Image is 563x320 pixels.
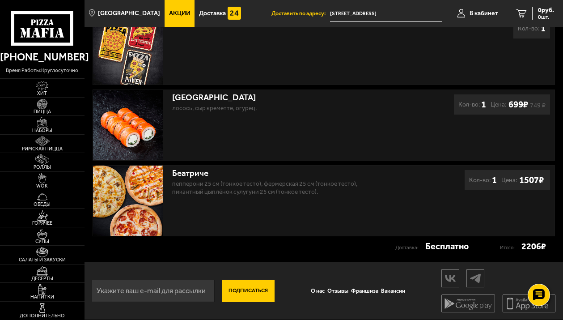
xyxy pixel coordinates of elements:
a: О нас [309,282,326,299]
b: 1 [541,23,546,34]
b: 1 [481,99,486,110]
span: Цена: [501,175,517,186]
a: Франшиза [350,282,380,299]
span: 0 руб. [538,7,554,13]
span: Ленинградская область, Всеволожский район, Заневское городское поселение, Кудрово, Австрийская ул... [330,5,443,22]
span: В кабинет [470,10,498,17]
div: [GEOGRAPHIC_DATA] [172,93,389,103]
p: Пепперони 25 см (тонкое тесто), Фермерская 25 см (тонкое тесто), Пикантный цыплёнок сулугуни 25 с... [172,180,389,196]
div: Кол-во: [458,99,486,110]
span: Акции [169,10,190,17]
p: Доставка: [395,242,425,253]
b: 1507 ₽ [519,175,544,186]
b: 1 [492,175,497,186]
span: Доставка [199,10,226,17]
img: tg [467,270,484,286]
div: Кол-во: [469,175,497,186]
strong: Бесплатно [425,241,469,252]
p: Итого: [500,242,521,253]
input: Укажите ваш e-mail для рассылки [92,280,215,302]
img: 15daf4d41897b9f0e9f617042186c801.svg [228,7,241,20]
s: 749 ₽ [530,103,546,107]
img: vk [442,270,459,286]
a: Вакансии [380,282,406,299]
span: [GEOGRAPHIC_DATA] [98,10,160,17]
span: Доставить по адресу: [271,11,330,17]
strong: 2206 ₽ [521,241,546,252]
input: Ваш адрес доставки [330,5,443,22]
p: лосось, Сыр креметте, огурец. [172,104,389,112]
span: Цена: [491,99,507,110]
a: Отзывы [326,282,350,299]
button: Подписаться [222,280,275,302]
div: Кол-во: [518,23,546,34]
b: 699 ₽ [508,99,528,110]
span: 0 шт. [538,14,554,20]
div: Беатриче [172,168,389,179]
